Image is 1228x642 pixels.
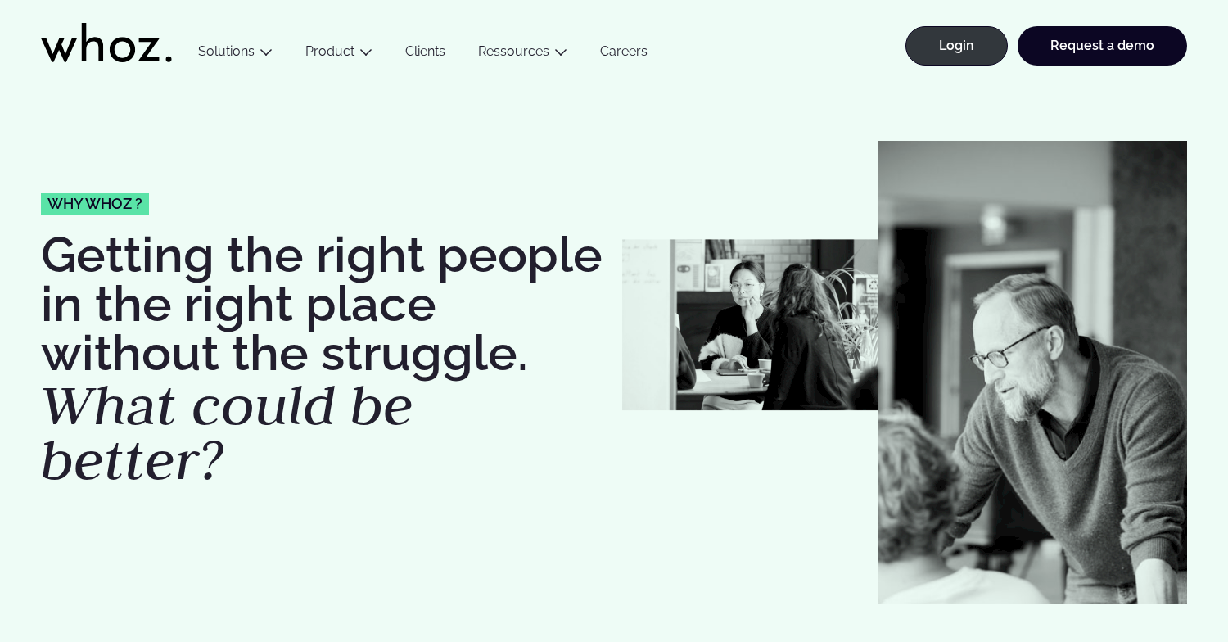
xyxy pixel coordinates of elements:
button: Ressources [462,43,584,66]
img: Jean-Philippe Couturier whozzy [878,141,1187,604]
em: What could be better? [41,368,413,496]
a: Careers [584,43,664,66]
span: Why whoz ? [47,197,142,211]
a: Login [905,26,1008,66]
a: Request a demo [1018,26,1187,66]
a: Product [305,43,354,59]
img: Whozzies-working [622,240,878,411]
button: Solutions [182,43,289,66]
iframe: Chatbot [1120,534,1205,619]
h1: Getting the right people in the right place without the struggle. [41,230,606,488]
button: Product [289,43,389,66]
a: Ressources [478,43,549,59]
a: Clients [389,43,462,66]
